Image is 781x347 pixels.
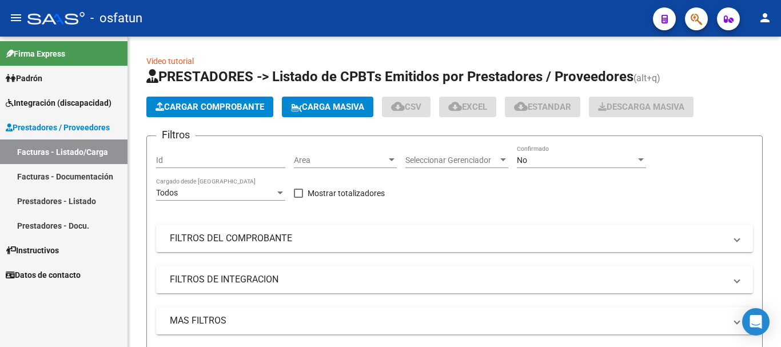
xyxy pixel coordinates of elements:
[391,102,421,112] span: CSV
[156,266,753,293] mat-expansion-panel-header: FILTROS DE INTEGRACION
[170,273,726,286] mat-panel-title: FILTROS DE INTEGRACION
[517,155,527,165] span: No
[170,314,726,327] mat-panel-title: MAS FILTROS
[758,11,772,25] mat-icon: person
[6,72,42,85] span: Padrón
[6,121,110,134] span: Prestadores / Proveedores
[156,307,753,334] mat-expansion-panel-header: MAS FILTROS
[589,97,694,117] button: Descarga Masiva
[156,188,178,197] span: Todos
[294,155,386,165] span: Area
[146,69,633,85] span: PRESTADORES -> Listado de CPBTs Emitidos por Prestadores / Proveedores
[170,232,726,245] mat-panel-title: FILTROS DEL COMPROBANTE
[391,99,405,113] mat-icon: cloud_download
[439,97,496,117] button: EXCEL
[282,97,373,117] button: Carga Masiva
[514,99,528,113] mat-icon: cloud_download
[382,97,431,117] button: CSV
[6,269,81,281] span: Datos de contacto
[505,97,580,117] button: Estandar
[589,97,694,117] app-download-masive: Descarga masiva de comprobantes (adjuntos)
[448,102,487,112] span: EXCEL
[405,155,498,165] span: Seleccionar Gerenciador
[6,244,59,257] span: Instructivos
[308,186,385,200] span: Mostrar totalizadores
[146,57,194,66] a: Video tutorial
[90,6,142,31] span: - osfatun
[598,102,684,112] span: Descarga Masiva
[6,97,111,109] span: Integración (discapacidad)
[146,97,273,117] button: Cargar Comprobante
[291,102,364,112] span: Carga Masiva
[448,99,462,113] mat-icon: cloud_download
[514,102,571,112] span: Estandar
[9,11,23,25] mat-icon: menu
[742,308,770,336] div: Open Intercom Messenger
[633,73,660,83] span: (alt+q)
[156,102,264,112] span: Cargar Comprobante
[156,127,196,143] h3: Filtros
[156,225,753,252] mat-expansion-panel-header: FILTROS DEL COMPROBANTE
[6,47,65,60] span: Firma Express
